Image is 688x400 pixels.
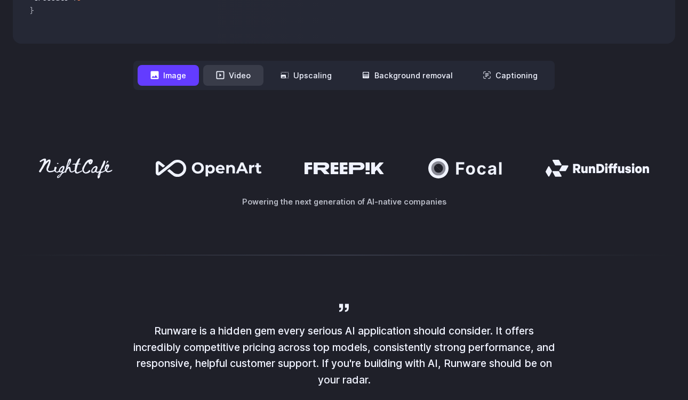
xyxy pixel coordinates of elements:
[138,65,199,86] button: Image
[13,195,675,208] p: Powering the next generation of AI-native companies
[470,65,550,86] button: Captioning
[268,65,345,86] button: Upscaling
[349,65,466,86] button: Background removal
[30,6,34,15] span: }
[203,65,263,86] button: Video
[131,323,557,388] p: Runware is a hidden gem every serious AI application should consider. It offers incredibly compet...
